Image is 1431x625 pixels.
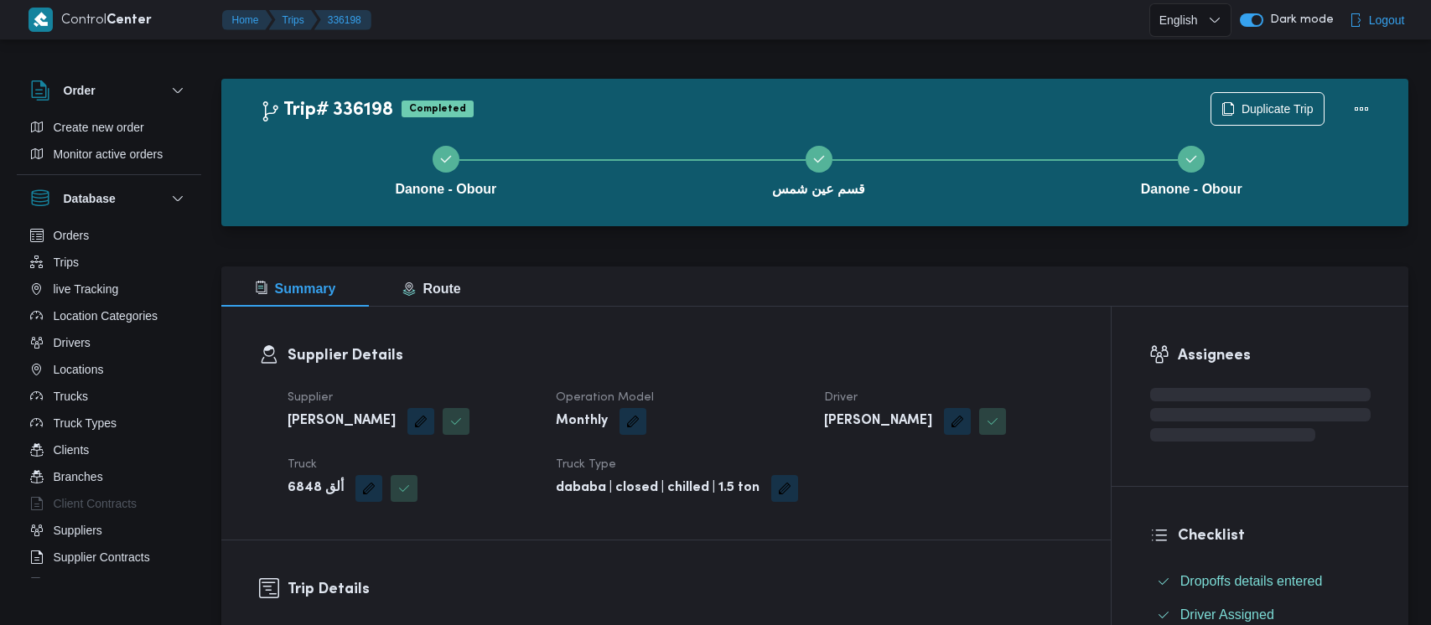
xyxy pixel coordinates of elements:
span: Locations [54,359,104,380]
img: X8yXhbKr1z7QwAAAABJRU5ErkJggg== [29,8,53,32]
span: Trucks [54,386,88,406]
button: Trips [269,10,318,30]
button: Suppliers [23,517,194,544]
button: live Tracking [23,276,194,302]
button: Supplier Contracts [23,544,194,571]
button: Drivers [23,329,194,356]
button: Home [222,10,272,30]
button: Logout [1342,3,1412,37]
button: Monitor active orders [23,141,194,168]
button: Locations [23,356,194,383]
svg: Step 3 is complete [1185,152,1198,166]
span: Location Categories [54,306,158,326]
span: Drivers [54,333,91,353]
h2: Trip# 336198 [260,100,393,121]
span: Dropoffs details entered [1180,571,1323,591]
span: live Tracking [54,279,119,299]
span: Duplicate Trip [1242,99,1314,119]
button: قسم عين شمس [632,126,1005,213]
span: Truck Types [54,413,117,433]
button: Dropoffs details entered [1150,568,1371,595]
span: Suppliers [54,520,102,540]
button: Danone - Obour [1005,126,1378,213]
span: Route [402,282,460,296]
span: Danone - Obour [1141,179,1242,199]
h3: Assignees [1178,344,1371,367]
button: Clients [23,436,194,463]
button: Actions [1345,92,1378,126]
button: Truck Types [23,410,194,436]
button: Order [30,80,188,101]
span: Driver Assigned [1180,605,1274,625]
span: Dropoffs details entered [1180,574,1323,588]
button: Trucks [23,383,194,410]
h3: Checklist [1178,524,1371,547]
h3: Order [64,80,96,101]
b: [PERSON_NAME] [824,411,932,431]
span: Driver [824,392,858,403]
span: Completed [402,101,474,117]
span: Logout [1369,10,1405,30]
span: Monitor active orders [54,144,163,164]
span: قسم عين شمس [772,179,865,199]
span: Clients [54,440,90,460]
span: Devices [54,574,96,594]
b: Monthly [556,411,608,431]
div: Database [17,222,201,585]
b: ألق 6848 [288,478,344,498]
button: Duplicate Trip [1211,92,1325,126]
button: Danone - Obour [260,126,633,213]
svg: Step 1 is complete [439,152,453,166]
h3: Supplier Details [288,344,1073,367]
span: Dark mode [1263,13,1334,27]
button: Branches [23,463,194,490]
button: Client Contracts [23,490,194,517]
span: Supplier Contracts [54,547,150,567]
span: Trips [54,252,80,272]
h3: Database [64,189,116,209]
span: Create new order [54,117,144,137]
span: Summary [255,282,336,296]
button: Trips [23,249,194,276]
button: 336198 [314,10,371,30]
button: Location Categories [23,302,194,329]
span: Danone - Obour [395,179,496,199]
button: Devices [23,571,194,597]
span: Supplier [288,392,333,403]
h3: Trip Details [288,578,1073,601]
span: Truck Type [556,459,616,470]
span: Truck [288,459,317,470]
span: Branches [54,467,103,487]
b: Completed [409,104,466,114]
b: dababa | closed | chilled | 1.5 ton [556,478,760,498]
svg: Step 2 is complete [812,152,826,166]
b: [PERSON_NAME] [288,411,396,431]
button: Orders [23,222,194,249]
b: Center [106,14,152,27]
button: Database [30,189,188,209]
span: Driver Assigned [1180,607,1274,622]
span: Operation Model [556,392,654,403]
div: Order [17,114,201,174]
span: Client Contracts [54,493,137,514]
button: Create new order [23,114,194,141]
span: Orders [54,225,90,245]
